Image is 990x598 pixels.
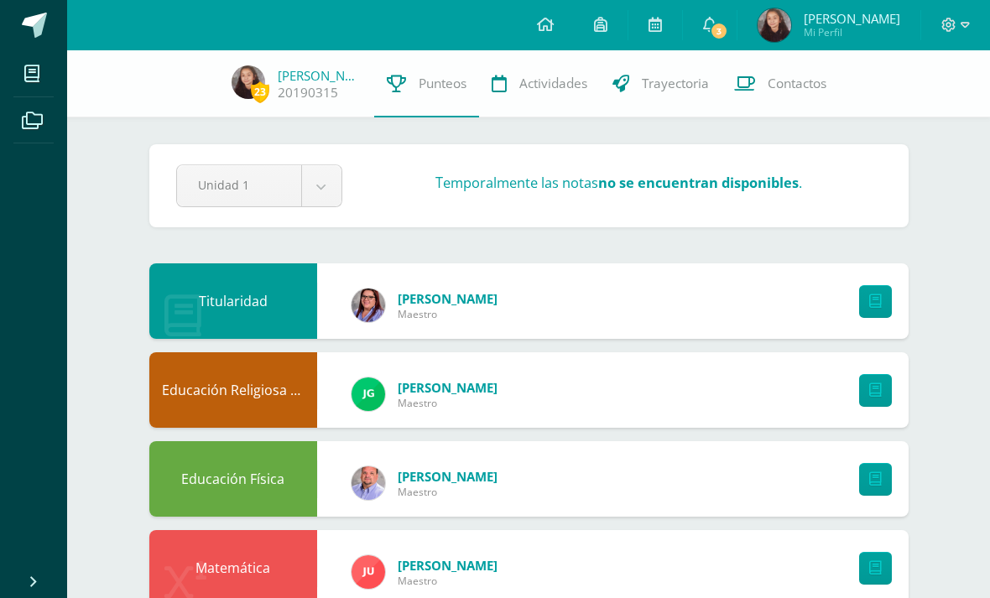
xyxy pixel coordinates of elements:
[149,352,317,428] div: Educación Religiosa Escolar
[198,165,280,205] span: Unidad 1
[232,65,265,99] img: 572731e916f884d71ba8e5c6726a44ec.png
[722,50,839,117] a: Contactos
[352,289,385,322] img: fda4ebce342fd1e8b3b59cfba0d95288.png
[758,8,791,42] img: 572731e916f884d71ba8e5c6726a44ec.png
[398,574,498,588] span: Maestro
[804,10,900,27] span: [PERSON_NAME]
[642,75,709,92] span: Trayectoria
[398,485,498,499] span: Maestro
[352,377,385,411] img: 3da61d9b1d2c0c7b8f7e89c78bbce001.png
[398,396,498,410] span: Maestro
[177,165,341,206] a: Unidad 1
[398,290,498,307] span: [PERSON_NAME]
[278,84,338,101] a: 20190315
[710,22,728,40] span: 3
[768,75,826,92] span: Contactos
[519,75,587,92] span: Actividades
[479,50,600,117] a: Actividades
[374,50,479,117] a: Punteos
[149,441,317,517] div: Educación Física
[278,67,362,84] a: [PERSON_NAME]
[352,466,385,500] img: 6c58b5a751619099581147680274b29f.png
[435,173,802,192] h3: Temporalmente las notas .
[419,75,466,92] span: Punteos
[398,468,498,485] span: [PERSON_NAME]
[149,263,317,339] div: Titularidad
[600,50,722,117] a: Trayectoria
[804,25,900,39] span: Mi Perfil
[251,81,269,102] span: 23
[398,557,498,574] span: [PERSON_NAME]
[398,379,498,396] span: [PERSON_NAME]
[398,307,498,321] span: Maestro
[352,555,385,589] img: b5613e1a4347ac065b47e806e9a54e9c.png
[598,173,799,192] strong: no se encuentran disponibles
